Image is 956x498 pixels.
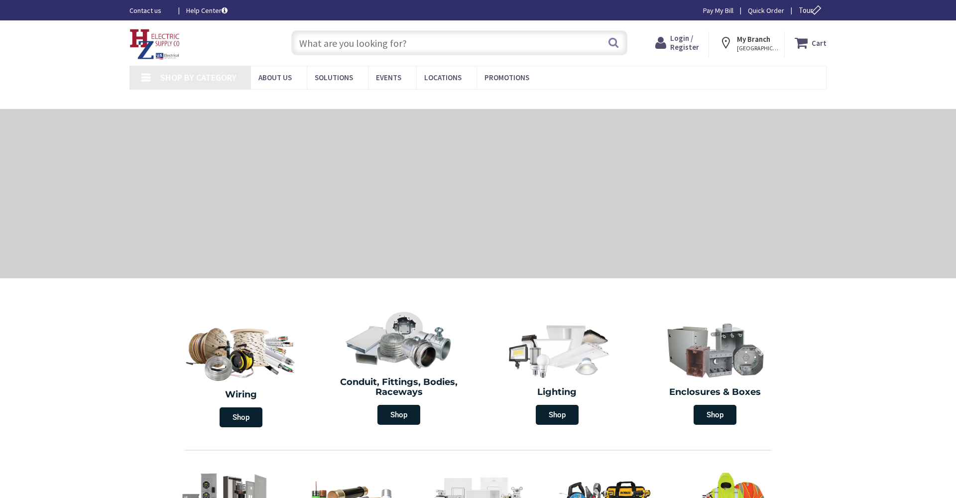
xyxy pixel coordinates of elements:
[484,73,529,82] span: Promotions
[220,407,262,427] span: Shop
[377,405,420,425] span: Shop
[480,316,634,430] a: Lighting Shop
[795,34,827,52] a: Cart
[670,33,699,52] span: Login / Register
[291,30,627,55] input: What are you looking for?
[694,405,736,425] span: Shop
[812,34,827,52] strong: Cart
[160,72,237,83] span: Shop By Category
[129,29,180,60] img: HZ Electric Supply
[129,5,170,15] a: Contact us
[655,34,699,52] a: Login / Register
[485,387,629,397] h2: Lighting
[644,387,787,397] h2: Enclosures & Boxes
[536,405,579,425] span: Shop
[258,73,292,82] span: About Us
[315,73,353,82] span: Solutions
[737,34,770,44] strong: My Branch
[737,44,779,52] span: [GEOGRAPHIC_DATA], [GEOGRAPHIC_DATA]
[328,377,471,397] h2: Conduit, Fittings, Bodies, Raceways
[703,5,733,15] a: Pay My Bill
[162,316,320,432] a: Wiring Shop
[323,306,476,430] a: Conduit, Fittings, Bodies, Raceways Shop
[799,5,824,15] span: Tour
[424,73,462,82] span: Locations
[719,34,775,52] div: My Branch [GEOGRAPHIC_DATA], [GEOGRAPHIC_DATA]
[167,390,315,400] h2: Wiring
[639,316,792,430] a: Enclosures & Boxes Shop
[376,73,401,82] span: Events
[186,5,228,15] a: Help Center
[748,5,784,15] a: Quick Order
